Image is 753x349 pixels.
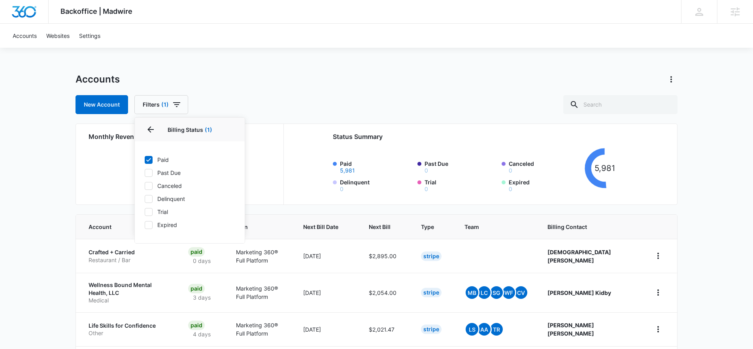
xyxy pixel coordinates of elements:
p: Crafted + Carried [89,248,169,256]
div: Stripe [421,288,442,297]
p: Marketing 360® Full Platform [236,248,285,265]
button: home [652,286,664,299]
a: New Account [75,95,128,114]
span: WF [502,286,515,299]
label: Paid [340,159,413,173]
input: Search [563,95,678,114]
a: Accounts [8,24,42,48]
h2: Monthly Revenue [89,132,274,141]
a: Life Skills for ConfidenceOther [89,322,169,337]
button: home [652,323,664,336]
a: Websites [42,24,74,48]
td: [DATE] [294,273,359,312]
button: Filters(1) [134,95,188,114]
span: Cv [515,286,527,299]
span: LC [478,286,491,299]
tspan: 5,981 [594,163,615,173]
span: AA [478,323,491,336]
td: $2,021.47 [359,312,411,346]
span: Plan [236,223,285,231]
div: Stripe [421,325,442,334]
strong: [PERSON_NAME] [PERSON_NAME] [547,322,594,337]
span: (1) [205,126,212,133]
span: Billing Contact [547,223,633,231]
div: Paid [188,321,205,330]
td: $2,054.00 [359,273,411,312]
span: MB [466,286,478,299]
p: Medical [89,296,169,304]
span: SG [490,286,503,299]
p: Marketing 360® Full Platform [236,321,285,338]
span: Next Bill Date [303,223,338,231]
div: Stripe [421,251,442,261]
a: Wellness Bound Mental Health, LLCMedical [89,281,169,304]
p: Life Skills for Confidence [89,322,169,330]
td: [DATE] [294,239,359,273]
label: Canceled [509,159,581,173]
label: Trial [144,208,235,216]
p: 0 days [188,257,215,265]
p: Restaurant / Bar [89,256,169,264]
strong: [DEMOGRAPHIC_DATA] [PERSON_NAME] [547,249,611,264]
td: $2,895.00 [359,239,411,273]
span: Account [89,223,158,231]
a: Settings [74,24,105,48]
label: Past Due [144,169,235,177]
span: LS [466,323,478,336]
label: Expired [144,221,235,229]
div: Paid [188,247,205,257]
button: home [652,250,664,262]
button: Back [144,123,157,136]
label: Expired [509,178,581,192]
p: 4 days [188,330,215,338]
label: Paid [144,156,235,164]
label: Canceled [144,182,235,190]
label: Past Due [425,159,497,173]
span: Next Bill [369,223,391,231]
p: Wellness Bound Mental Health, LLC [89,281,169,296]
button: Paid [340,168,355,173]
strong: [PERSON_NAME] Kidby [547,289,611,296]
span: (1) [161,102,169,107]
div: Paid [188,284,205,293]
h1: Accounts [75,73,120,85]
td: [DATE] [294,312,359,346]
button: Actions [665,73,678,86]
span: Type [421,223,434,231]
span: Team [464,223,517,231]
h2: Status Summary [333,132,625,141]
label: Delinquent [144,195,235,203]
p: Billing Status [144,126,235,134]
span: TR [490,323,503,336]
a: Crafted + CarriedRestaurant / Bar [89,248,169,264]
label: Trial [425,178,497,192]
p: Marketing 360® Full Platform [236,284,285,301]
label: Delinquent [340,178,413,192]
p: Other [89,329,169,337]
span: Backoffice | Madwire [60,7,132,15]
p: 3 days [188,293,215,302]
